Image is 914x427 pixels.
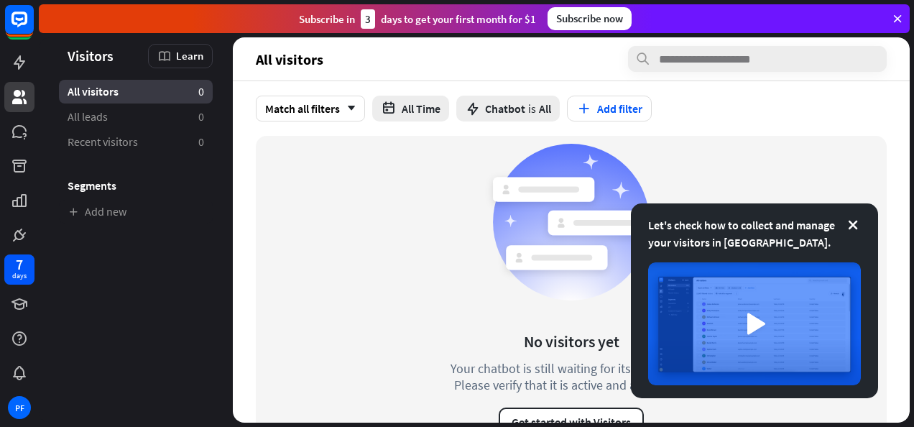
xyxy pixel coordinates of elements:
[524,331,619,352] div: No visitors yet
[4,254,34,285] a: 7 days
[256,51,323,68] span: All visitors
[11,6,55,49] button: Open LiveChat chat widget
[59,200,213,224] a: Add new
[59,178,213,193] h3: Segments
[176,49,203,63] span: Learn
[528,101,536,116] span: is
[648,262,861,385] img: image
[198,109,204,124] aside: 0
[424,360,719,393] div: Your chatbot is still waiting for its first visitor. Please verify that it is active and accessible.
[68,47,114,64] span: Visitors
[68,109,108,124] span: All leads
[539,101,551,116] span: All
[198,134,204,150] aside: 0
[59,130,213,154] a: Recent visitors 0
[548,7,632,30] div: Subscribe now
[648,216,861,251] div: Let's check how to collect and manage your visitors in [GEOGRAPHIC_DATA].
[299,9,536,29] div: Subscribe in days to get your first month for $1
[485,101,525,116] span: Chatbot
[12,271,27,281] div: days
[198,84,204,99] aside: 0
[361,9,375,29] div: 3
[256,96,365,121] div: Match all filters
[59,105,213,129] a: All leads 0
[372,96,449,121] button: All Time
[567,96,652,121] button: Add filter
[68,134,138,150] span: Recent visitors
[8,396,31,419] div: PF
[16,258,23,271] div: 7
[340,104,356,113] i: arrow_down
[68,84,119,99] span: All visitors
